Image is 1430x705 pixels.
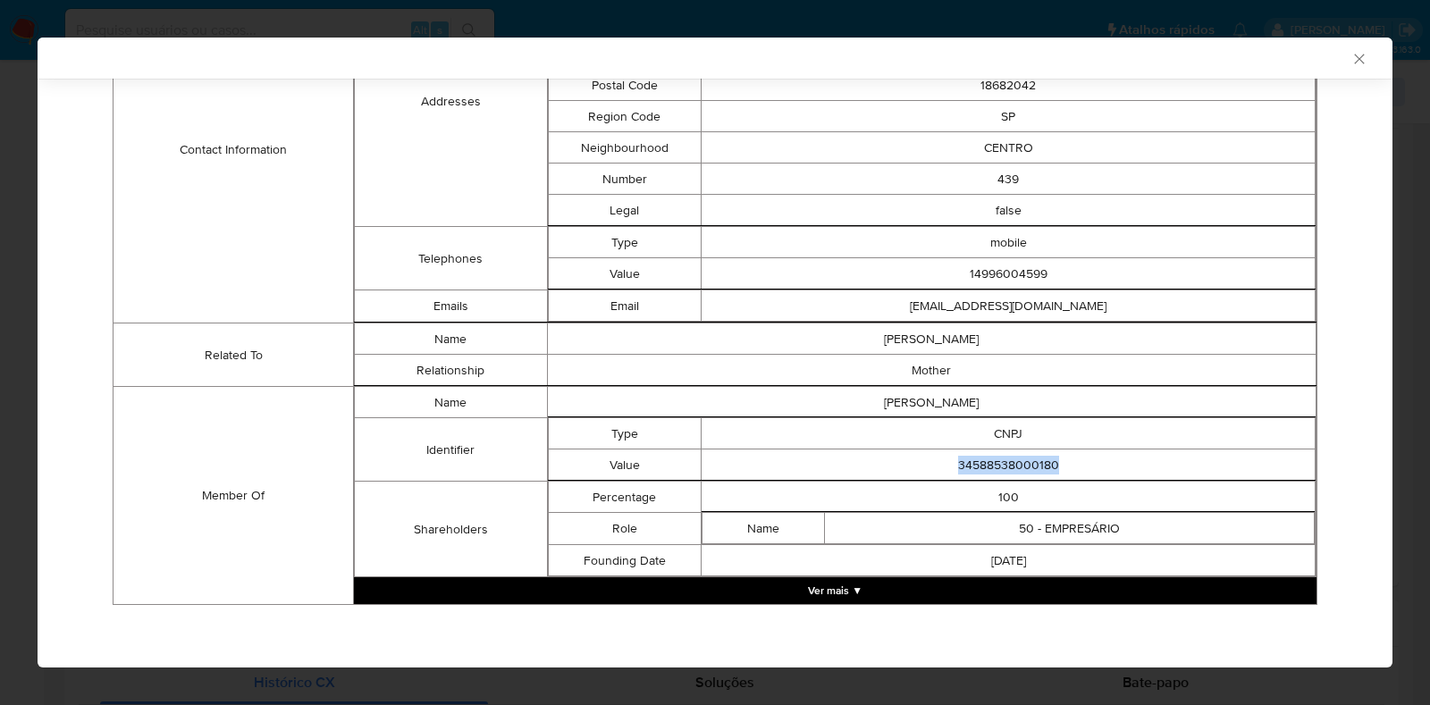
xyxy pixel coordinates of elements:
td: Legal [548,195,702,226]
button: Expand array [354,577,1316,604]
td: Related To [114,323,354,387]
td: 100 [702,482,1316,513]
td: CENTRO [702,132,1316,164]
td: Emails [355,290,547,323]
td: SP [702,101,1316,132]
td: Email [548,290,702,322]
td: Neighbourhood [548,132,702,164]
td: Name [355,387,547,418]
td: 50 - EMPRESÁRIO [825,513,1315,544]
td: [PERSON_NAME] [547,387,1316,418]
td: Value [548,449,702,481]
td: Name [702,513,825,544]
td: Member Of [114,387,354,605]
div: closure-recommendation-modal [38,38,1392,667]
td: [PERSON_NAME] [547,323,1316,355]
button: Fechar a janela [1350,50,1367,66]
td: [EMAIL_ADDRESS][DOMAIN_NAME] [702,290,1316,322]
td: mobile [702,227,1316,258]
td: Type [548,418,702,449]
td: 14996004599 [702,258,1316,290]
td: Postal Code [548,70,702,101]
td: Identifier [355,418,547,482]
td: false [702,195,1316,226]
td: Role [548,513,702,545]
td: CNPJ [702,418,1316,449]
td: Founding Date [548,545,702,576]
td: Region Code [548,101,702,132]
td: Relationship [355,355,547,386]
td: 18682042 [702,70,1316,101]
td: Value [548,258,702,290]
td: Mother [547,355,1316,386]
td: Number [548,164,702,195]
td: Percentage [548,482,702,513]
td: Telephones [355,227,547,290]
td: Type [548,227,702,258]
td: [DATE] [702,545,1316,576]
td: Shareholders [355,482,547,577]
td: Name [355,323,547,355]
td: 34588538000180 [702,449,1316,481]
td: 439 [702,164,1316,195]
